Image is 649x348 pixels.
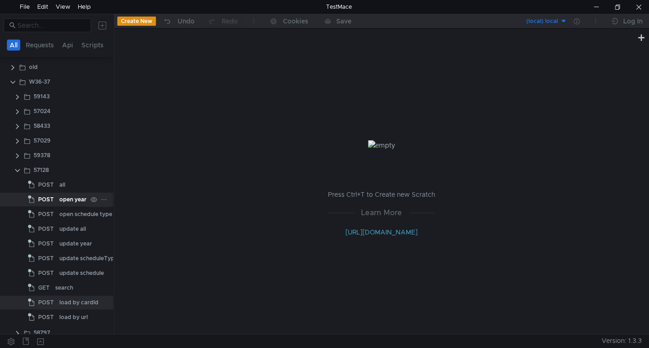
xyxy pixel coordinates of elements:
[38,193,54,206] span: POST
[59,207,112,221] div: open schedule type
[328,189,435,200] p: Press Ctrl+T to Create new Scratch
[156,14,201,28] button: Undo
[38,310,54,324] span: POST
[354,207,409,218] span: Learn More
[38,207,54,221] span: POST
[38,281,50,295] span: GET
[38,178,54,192] span: POST
[34,163,49,177] div: 57128
[34,90,50,103] div: 59143
[602,334,642,348] span: Version: 1.3.3
[38,222,54,236] span: POST
[34,326,50,340] div: 58797
[79,40,106,51] button: Scripts
[38,237,54,251] span: POST
[117,17,156,26] button: Create New
[345,228,418,236] a: [URL][DOMAIN_NAME]
[7,40,20,51] button: All
[59,310,88,324] div: load by url
[55,281,73,295] div: search
[38,266,54,280] span: POST
[59,251,118,265] div: update scheduleType
[38,296,54,309] span: POST
[34,134,51,148] div: 57029
[34,119,50,133] div: 58433
[59,266,104,280] div: update schedule
[283,16,308,27] div: Cookies
[29,75,50,89] div: W36-37
[222,16,238,27] div: Redo
[38,251,54,265] span: POST
[503,14,567,29] button: (local) local
[29,60,38,74] div: old
[201,14,244,28] button: Redo
[623,16,643,27] div: Log In
[59,296,98,309] div: load by cardId
[34,148,50,162] div: 59378
[59,237,92,251] div: update year
[368,140,395,150] img: empty
[526,17,558,26] div: (local) local
[34,104,51,118] div: 57024
[59,193,86,206] div: open year
[17,20,86,30] input: Search...
[59,40,76,51] button: Api
[336,18,351,24] div: Save
[59,178,65,192] div: all
[23,40,57,51] button: Requests
[59,222,86,236] div: update all
[178,16,195,27] div: Undo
